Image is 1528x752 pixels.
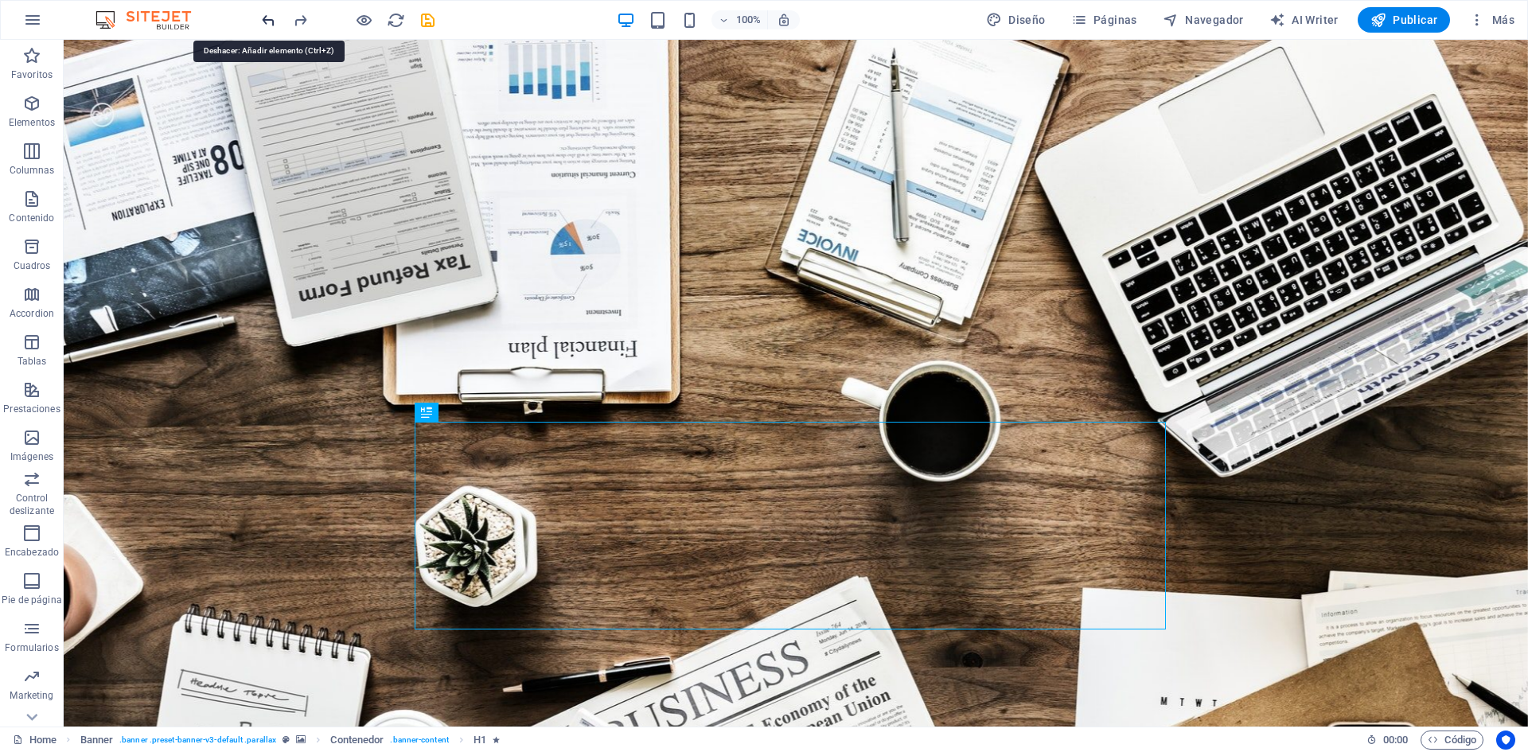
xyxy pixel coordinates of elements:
p: Imágenes [10,450,53,463]
p: Elementos [9,116,55,129]
span: . banner-content [390,731,448,750]
span: . banner .preset-banner-v3-default .parallax [119,731,276,750]
p: Contenido [9,212,54,224]
p: Encabezado [5,546,59,559]
button: Publicar [1358,7,1451,33]
p: Accordion [10,307,54,320]
p: Pie de página [2,594,61,606]
button: Más [1463,7,1521,33]
p: Prestaciones [3,403,60,415]
span: Haz clic para seleccionar y doble clic para editar [80,731,114,750]
i: Volver a cargar página [387,11,405,29]
p: Favoritos [11,68,53,81]
button: undo [259,10,278,29]
span: Publicar [1370,12,1438,28]
span: Haz clic para seleccionar y doble clic para editar [330,731,384,750]
button: reload [386,10,405,29]
span: Diseño [986,12,1046,28]
p: Formularios [5,641,58,654]
span: Navegador [1163,12,1244,28]
h6: 100% [735,10,761,29]
span: Más [1469,12,1514,28]
span: Código [1428,731,1476,750]
span: Haz clic para seleccionar y doble clic para editar [474,731,486,750]
p: Tablas [18,355,47,368]
button: Diseño [980,7,1052,33]
button: redo [290,10,310,29]
p: Cuadros [14,259,51,272]
div: Diseño (Ctrl+Alt+Y) [980,7,1052,33]
span: AI Writer [1269,12,1339,28]
p: Columnas [10,164,55,177]
button: save [418,10,437,29]
button: 100% [711,10,768,29]
button: Navegador [1156,7,1250,33]
i: El elemento contiene una animación [493,735,500,744]
i: Rehacer: Mover elementos (Ctrl+Y, ⌘+Y) [291,11,310,29]
i: Este elemento contiene un fondo [296,735,306,744]
button: AI Writer [1263,7,1345,33]
button: Páginas [1065,7,1144,33]
span: Páginas [1071,12,1137,28]
button: Código [1421,731,1483,750]
p: Marketing [10,689,53,702]
i: Al redimensionar, ajustar el nivel de zoom automáticamente para ajustarse al dispositivo elegido. [777,13,791,27]
button: Usercentrics [1496,731,1515,750]
nav: breadcrumb [80,731,501,750]
a: Haz clic para cancelar la selección y doble clic para abrir páginas [13,731,57,750]
img: Editor Logo [92,10,211,29]
h6: Tiempo de la sesión [1366,731,1409,750]
i: Este elemento es un preajuste personalizable [283,735,290,744]
span: : [1394,734,1397,746]
span: 00 00 [1383,731,1408,750]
